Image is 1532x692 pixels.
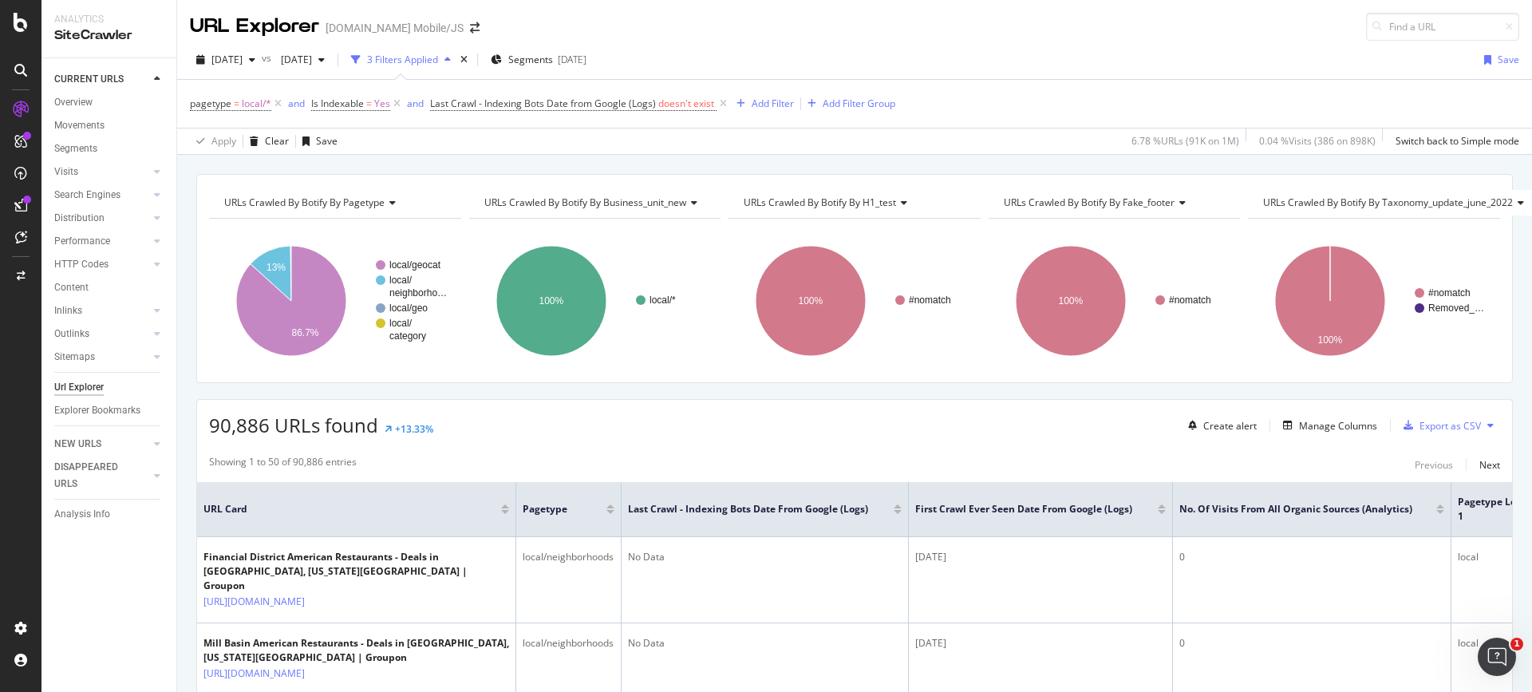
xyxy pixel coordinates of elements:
[389,303,428,314] text: local/geo
[1428,287,1471,299] text: #nomatch
[1479,455,1500,474] button: Next
[54,279,89,296] div: Content
[1415,458,1453,472] div: Previous
[508,53,553,66] span: Segments
[367,53,438,66] div: 3 Filters Applied
[243,129,289,154] button: Clear
[209,455,357,474] div: Showing 1 to 50 of 90,886 entries
[54,326,149,342] a: Outlinks
[54,349,149,366] a: Sitemaps
[1001,190,1226,216] h4: URLs Crawled By Botify By fake_footer
[484,47,593,73] button: Segments[DATE]
[823,97,895,110] div: Add Filter Group
[54,233,110,250] div: Performance
[407,97,424,110] div: and
[1510,638,1523,650] span: 1
[54,13,164,26] div: Analytics
[1299,419,1377,433] div: Manage Columns
[209,412,378,438] span: 90,886 URLs found
[469,231,719,370] svg: A chart.
[1182,413,1257,438] button: Create alert
[389,318,413,329] text: local/
[54,436,101,453] div: NEW URLS
[209,231,459,370] div: A chart.
[1428,303,1484,314] text: Removed_…
[539,295,563,306] text: 100%
[345,47,457,73] button: 3 Filters Applied
[1389,129,1519,154] button: Switch back to Simple mode
[54,187,149,204] a: Search Engines
[1179,502,1412,516] span: No. of Visits from All Organic Sources (Analytics)
[1058,295,1083,306] text: 100%
[274,47,331,73] button: [DATE]
[311,97,364,110] span: Is Indexable
[54,379,165,396] a: Url Explorer
[54,164,149,180] a: Visits
[389,275,413,286] text: local/
[989,231,1238,370] svg: A chart.
[1479,458,1500,472] div: Next
[54,459,135,492] div: DISAPPEARED URLS
[1318,334,1343,346] text: 100%
[288,97,305,110] div: and
[203,666,305,682] a: [URL][DOMAIN_NAME]
[326,20,464,36] div: [DOMAIN_NAME] Mobile/JS
[1397,413,1481,438] button: Export as CSV
[221,190,447,216] h4: URLs Crawled By Botify By pagetype
[203,636,509,665] div: Mill Basin American Restaurants - Deals in [GEOGRAPHIC_DATA], [US_STATE][GEOGRAPHIC_DATA] | Groupon
[1248,231,1498,370] svg: A chart.
[54,233,149,250] a: Performance
[1259,134,1376,148] div: 0.04 % Visits ( 386 on 898K )
[267,262,286,273] text: 13%
[203,594,305,610] a: [URL][DOMAIN_NAME]
[1004,196,1175,209] span: URLs Crawled By Botify By fake_footer
[470,22,480,34] div: arrow-right-arrow-left
[211,134,236,148] div: Apply
[730,94,794,113] button: Add Filter
[54,140,165,157] a: Segments
[1263,196,1513,209] span: URLs Crawled By Botify By taxonomy_update_june_2022
[481,190,710,216] h4: URLs Crawled By Botify By business_unit_new
[1366,13,1519,41] input: Find a URL
[1277,416,1377,435] button: Manage Columns
[203,502,497,516] span: URL Card
[744,196,896,209] span: URLs Crawled By Botify By h1_test
[54,117,165,134] a: Movements
[54,402,140,419] div: Explorer Bookmarks
[54,256,109,273] div: HTTP Codes
[54,140,97,157] div: Segments
[262,51,274,65] span: vs
[242,93,271,115] span: local/*
[54,379,104,396] div: Url Explorer
[190,129,236,154] button: Apply
[628,502,870,516] span: Last Crawl - Indexing Bots Date from Google (Logs)
[366,97,372,110] span: =
[54,506,110,523] div: Analysis Info
[1203,419,1257,433] div: Create alert
[374,93,390,115] span: Yes
[1419,419,1481,433] div: Export as CSV
[296,129,338,154] button: Save
[291,327,318,338] text: 86.7%
[54,459,149,492] a: DISAPPEARED URLS
[523,502,582,516] span: pagetype
[407,96,424,111] button: and
[389,287,447,299] text: neighborho…
[54,94,93,111] div: Overview
[728,231,978,370] svg: A chart.
[224,196,385,209] span: URLs Crawled By Botify By pagetype
[1478,638,1516,676] iframe: Intercom live chat
[54,349,95,366] div: Sitemaps
[203,550,509,593] div: Financial District American Restaurants - Deals in [GEOGRAPHIC_DATA], [US_STATE][GEOGRAPHIC_DATA]...
[915,636,1166,650] div: [DATE]
[430,97,656,110] span: Last Crawl - Indexing Bots Date from Google (Logs)
[523,636,614,650] div: local/neighborhoods
[54,436,149,453] a: NEW URLS
[1179,636,1444,650] div: 0
[54,303,149,319] a: Inlinks
[54,117,105,134] div: Movements
[54,402,165,419] a: Explorer Bookmarks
